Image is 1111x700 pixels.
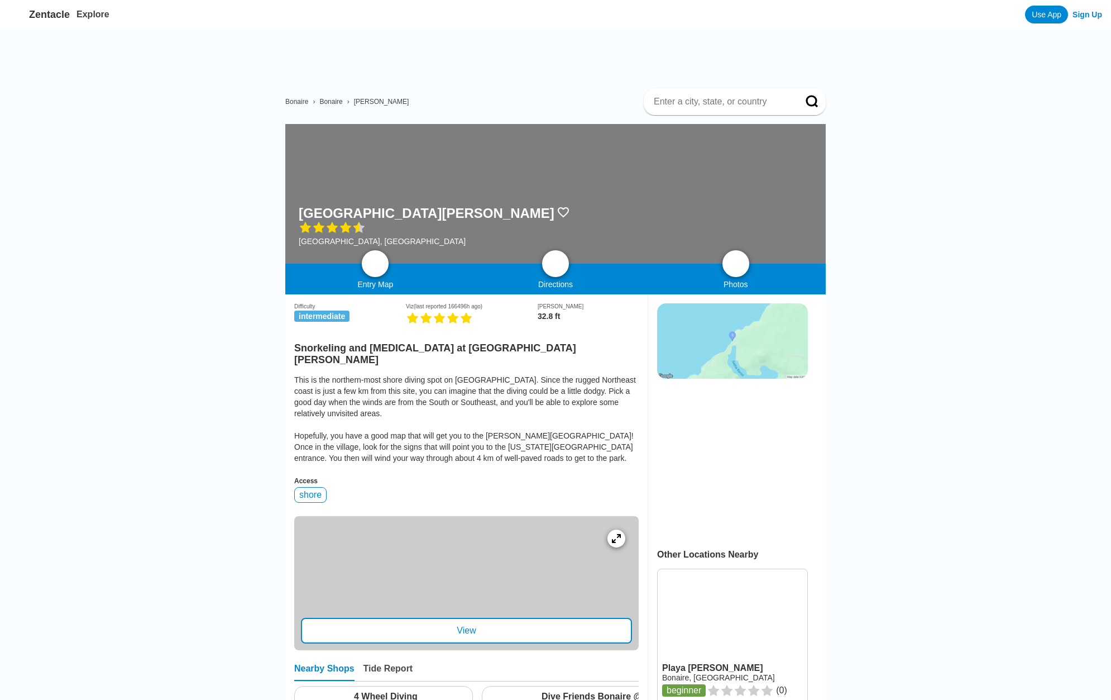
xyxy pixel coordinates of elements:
a: [PERSON_NAME] [354,98,409,106]
div: 32.8 ft [538,312,639,321]
div: Viz (last reported 166496h ago) [406,303,538,309]
div: [GEOGRAPHIC_DATA], [GEOGRAPHIC_DATA] [299,237,570,246]
div: Photos [645,280,826,289]
span: › [347,98,349,106]
span: › [313,98,315,106]
img: directions [549,257,562,270]
div: [PERSON_NAME] [538,303,639,309]
img: staticmap [657,303,808,379]
h2: Snorkeling and [MEDICAL_DATA] at [GEOGRAPHIC_DATA][PERSON_NAME] [294,336,639,366]
iframe: Advertisement [294,29,826,79]
a: photos [722,250,749,277]
div: Other Locations Nearby [657,550,826,560]
iframe: Advertisement [657,390,807,530]
a: Zentacle logoZentacle [9,6,70,23]
div: Tide Report [363,664,413,681]
div: This is the northern-most shore diving spot on [GEOGRAPHIC_DATA]. Since the rugged Northeast coas... [294,374,639,464]
img: photos [729,257,743,270]
div: Nearby Shops [294,664,355,681]
a: Explore [76,9,109,19]
div: Entry Map [285,280,466,289]
div: View [301,618,632,644]
a: map [362,250,389,277]
a: Bonaire [319,98,342,106]
img: Zentacle logo [9,6,27,23]
img: map [368,257,382,270]
a: Sign Up [1072,10,1102,19]
div: shore [294,487,327,503]
a: Bonaire [285,98,308,106]
div: Directions [466,280,646,289]
a: entry mapView [294,516,639,650]
span: Zentacle [29,9,70,21]
a: Use App [1025,6,1068,23]
input: Enter a city, state, or country [653,96,790,107]
div: Difficulty [294,303,406,309]
div: Access [294,477,639,485]
h1: [GEOGRAPHIC_DATA][PERSON_NAME] [299,206,554,221]
span: intermediate [294,311,349,322]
